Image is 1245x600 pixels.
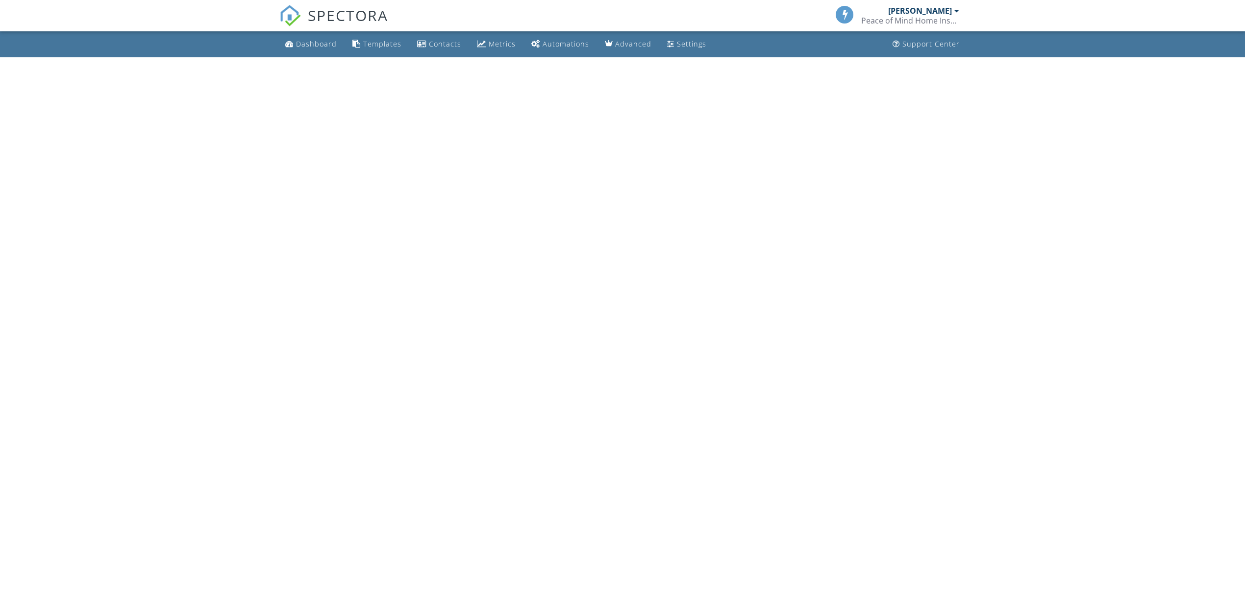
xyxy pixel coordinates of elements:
a: SPECTORA [279,13,388,34]
a: Automations (Basic) [527,35,593,53]
div: Contacts [429,39,461,48]
div: Settings [677,39,706,48]
a: Dashboard [281,35,341,53]
a: Settings [663,35,710,53]
a: Contacts [413,35,465,53]
a: Templates [349,35,405,53]
div: [PERSON_NAME] [888,6,952,16]
div: Metrics [489,39,516,48]
div: Support Center [902,39,960,48]
div: Dashboard [296,39,337,48]
span: SPECTORA [308,5,388,25]
div: Peace of Mind Home Inspections. [861,16,959,25]
div: Advanced [615,39,651,48]
div: Automations [543,39,589,48]
img: The Best Home Inspection Software - Spectora [279,5,301,26]
div: Templates [363,39,401,48]
a: Support Center [889,35,964,53]
a: Advanced [601,35,655,53]
a: Metrics [473,35,520,53]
